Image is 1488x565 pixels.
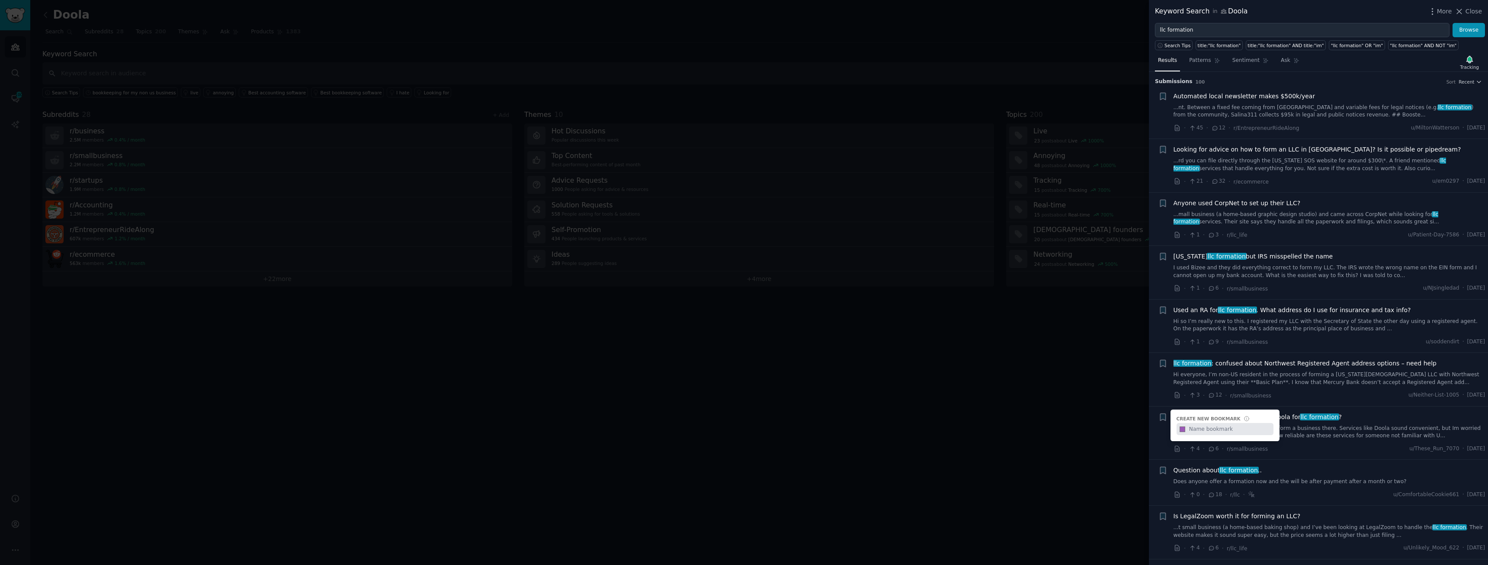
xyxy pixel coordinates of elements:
[1437,7,1452,16] span: More
[1225,490,1227,499] span: ·
[1462,391,1464,399] span: ·
[1189,178,1203,185] span: 21
[1208,445,1219,453] span: 6
[1203,444,1205,453] span: ·
[1203,230,1205,239] span: ·
[1203,337,1205,346] span: ·
[1184,337,1186,346] span: ·
[1189,57,1211,65] span: Patterns
[1278,54,1302,71] a: Ask
[1229,54,1272,71] a: Sentiment
[1174,252,1333,261] a: [US_STATE]llc formationbut IRS misspelled the name
[1174,466,1262,475] a: Question aboutllc formation..
[1432,178,1459,185] span: u/em0297
[1234,125,1299,131] span: r/EntrepreneurRideAlong
[1467,544,1485,552] span: [DATE]
[1227,232,1247,238] span: r/llc_life
[1174,199,1301,208] a: Anyone used CorpNet to set up their LLC?
[1457,53,1482,71] button: Tracking
[1203,284,1205,293] span: ·
[1208,491,1222,499] span: 18
[1173,360,1212,367] span: llc formation
[1460,64,1479,70] div: Tracking
[1408,231,1459,239] span: u/Patient-Day-7586
[1189,284,1199,292] span: 1
[1174,158,1446,171] span: llc formation
[1390,42,1456,48] div: "llc formation" AND NOT "im"
[1174,306,1411,315] a: Used an RA forllc formation. What address do I use for insurance and tax info?
[1189,231,1199,239] span: 1
[1208,544,1219,552] span: 6
[1174,211,1485,226] a: ...mall business (a home-based graphic design studio) and came across CorpNet while looking forll...
[1437,104,1472,110] span: llc formation
[1446,79,1456,85] div: Sort
[1428,7,1452,16] button: More
[1158,57,1177,65] span: Results
[1331,42,1383,48] div: "llc formation" OR "im"
[1189,391,1199,399] span: 3
[1208,338,1219,346] span: 9
[1155,40,1193,50] button: Search Tips
[1203,391,1205,400] span: ·
[1184,177,1186,186] span: ·
[1462,491,1464,499] span: ·
[1467,445,1485,453] span: [DATE]
[1432,524,1467,530] span: llc formation
[1423,284,1459,292] span: u/NJsingledad
[1403,544,1459,552] span: u/Unlikely_Mood_622
[1227,339,1268,345] span: r/smallbusiness
[1462,544,1464,552] span: ·
[1462,284,1464,292] span: ·
[1211,178,1225,185] span: 32
[1228,177,1230,186] span: ·
[1208,284,1219,292] span: 6
[1174,359,1437,368] a: llc formation: confused about Northwest Registered Agent address options – need help
[1207,253,1246,260] span: llc formation
[1174,359,1437,368] span: : confused about Northwest Registered Agent address options – need help
[1467,338,1485,346] span: [DATE]
[1230,492,1240,498] span: r/llc
[1187,423,1273,435] input: Name bookmark
[1208,231,1219,239] span: 3
[1174,478,1485,486] a: Does anyone offer a formation now and the will be after payment after a month or two?
[1243,490,1244,499] span: ·
[1459,79,1474,85] span: Recent
[1203,544,1205,553] span: ·
[1184,490,1186,499] span: ·
[1281,57,1290,65] span: Ask
[1227,286,1268,292] span: r/smallbusiness
[1212,8,1217,16] span: in
[1164,42,1191,48] span: Search Tips
[1329,40,1385,50] a: "llc formation" OR "im"
[1222,337,1224,346] span: ·
[1196,40,1243,50] a: title:"llc formation"
[1222,544,1224,553] span: ·
[1174,466,1262,475] span: Question about ..
[1230,393,1271,399] span: r/smallbusiness
[1206,123,1208,132] span: ·
[1462,124,1464,132] span: ·
[1206,177,1208,186] span: ·
[1246,40,1326,50] a: title:"llc formation" AND title:"im"
[1234,179,1269,185] span: r/ecommerce
[1227,446,1268,452] span: r/smallbusiness
[1462,445,1464,453] span: ·
[1174,92,1315,101] a: Automated local newsletter makes $500k/year
[1426,338,1459,346] span: u/soddendirt
[1388,40,1459,50] a: "llc formation" AND NOT "im"
[1155,54,1180,71] a: Results
[1189,491,1199,499] span: 0
[1174,145,1461,154] a: Looking for advice on how to form an LLC in [GEOGRAPHIC_DATA]? Is it possible or pipedream?
[1453,23,1485,38] button: Browse
[1222,444,1224,453] span: ·
[1186,54,1223,71] a: Patterns
[1247,42,1324,48] div: title:"llc formation" AND title:"im"
[1222,230,1224,239] span: ·
[1174,512,1301,521] span: Is LegalZoom worth it for forming an LLC?
[1174,425,1485,440] a: I live [GEOGRAPHIC_DATA] and want to form a business there. Services like Doola sound convenient,...
[1174,371,1485,386] a: Hi everyone, I’m non-US resident in the process of forming a [US_STATE][DEMOGRAPHIC_DATA] LLC wit...
[1174,318,1485,333] a: Hi so I’m really new to this. I registered my LLC with the Secretary of State the other day using...
[1466,7,1482,16] span: Close
[1184,391,1186,400] span: ·
[1455,7,1482,16] button: Close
